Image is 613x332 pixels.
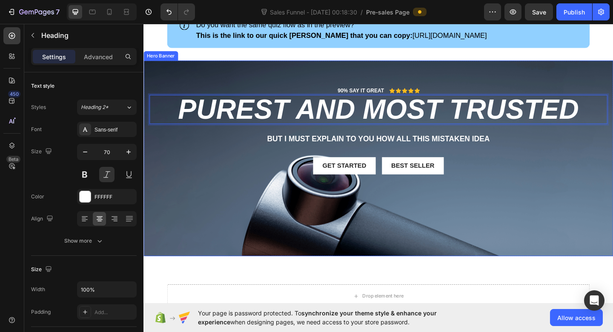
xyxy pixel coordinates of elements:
[6,79,504,110] h2: Rich Text Editor. Editing area: main
[184,146,252,166] button: Get started
[57,10,292,18] strong: This is the link to our quick [PERSON_NAME] that you can copy:
[7,121,504,132] p: But I must explain to you how all this mistaken idea
[6,156,20,163] div: Beta
[550,309,603,326] button: Allow access
[269,152,316,160] div: Best Seller
[31,146,54,157] div: Size
[31,264,54,275] div: Size
[198,309,437,326] span: synchronize your theme style & enhance your experience
[3,3,63,20] button: 7
[64,237,104,245] div: Show more
[160,3,195,20] div: Undo/Redo
[584,290,604,311] div: Open Intercom Messenger
[31,126,42,133] div: Font
[31,103,46,111] div: Styles
[366,8,410,17] span: Pre-sales Page
[532,9,546,16] span: Save
[77,100,137,115] button: Heading 2*
[238,294,283,301] div: Drop element here
[95,126,135,134] div: Sans-serif
[198,309,470,326] span: Your page is password protected. To when designing pages, we need access to your store password.
[557,313,596,322] span: Allow access
[31,286,45,293] div: Width
[211,71,261,78] p: 90% SAY IT GREAT
[95,193,135,201] div: FFFFFF
[31,82,54,90] div: Text style
[81,103,109,111] span: Heading 2*
[7,80,504,109] p: Purest and Most trusted
[8,91,20,97] div: 450
[361,8,363,17] span: /
[564,8,585,17] div: Publish
[195,152,242,160] div: Get started
[2,32,36,40] div: Hero Banner
[31,213,55,225] div: Align
[57,9,373,20] p: [URL][DOMAIN_NAME]
[556,3,592,20] button: Publish
[31,193,44,200] div: Color
[77,282,136,297] input: Auto
[95,309,135,316] div: Add...
[259,146,327,166] button: Best Seller
[42,52,66,61] p: Settings
[31,308,51,316] div: Padding
[525,3,553,20] button: Save
[41,30,133,40] p: Heading
[31,233,137,249] button: Show more
[268,8,359,17] span: Sales Funnel - [DATE] 00:18:30
[56,7,60,17] p: 7
[84,52,113,61] p: Advanced
[143,23,613,304] iframe: Design area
